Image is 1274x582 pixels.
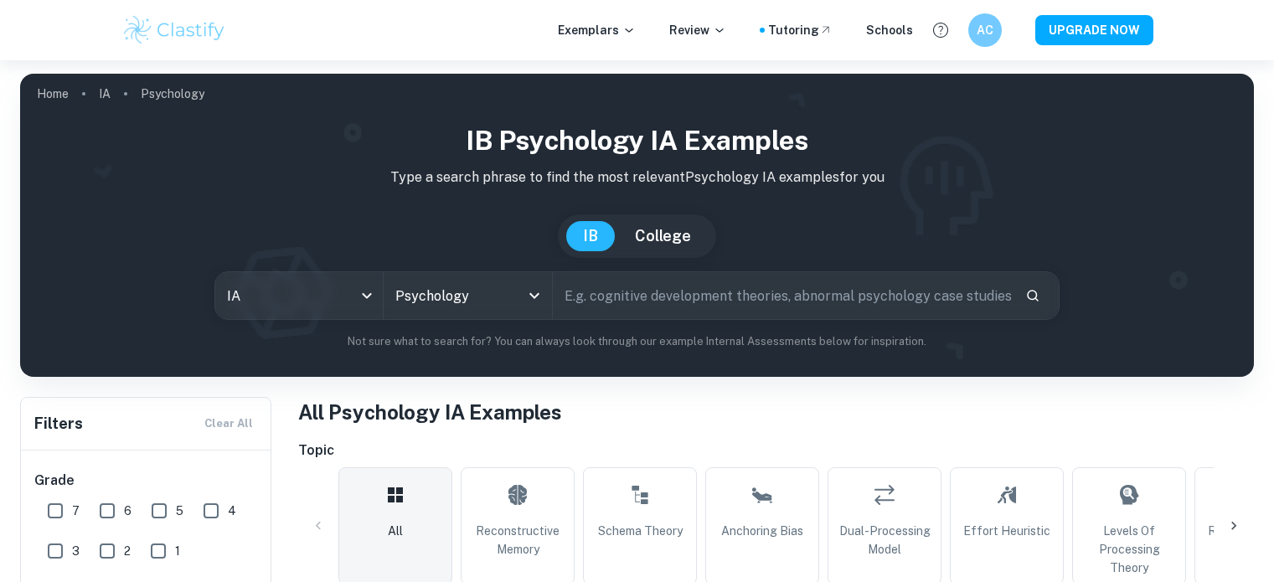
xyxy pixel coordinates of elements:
h6: AC [975,21,994,39]
h1: IB Psychology IA examples [34,121,1240,161]
a: Home [37,82,69,106]
span: Effort Heuristic [963,522,1050,540]
span: 7 [72,502,80,520]
button: AC [968,13,1002,47]
p: Exemplars [558,21,636,39]
div: IA [215,272,383,319]
button: Search [1019,281,1047,310]
input: E.g. cognitive development theories, abnormal psychology case studies, social psychology experime... [553,272,1012,319]
span: 6 [124,502,132,520]
p: Type a search phrase to find the most relevant Psychology IA examples for you [34,167,1240,188]
p: Psychology [141,85,204,103]
span: 2 [124,542,131,560]
span: Dual-Processing Model [835,522,934,559]
span: All [388,522,403,540]
p: Not sure what to search for? You can always look through our example Internal Assessments below f... [34,333,1240,350]
a: IA [99,82,111,106]
a: Schools [866,21,913,39]
span: 5 [176,502,183,520]
span: 3 [72,542,80,560]
span: Schema Theory [598,522,683,540]
span: 1 [175,542,180,560]
span: Reconstructive Memory [468,522,567,559]
button: Open [523,284,546,307]
button: UPGRADE NOW [1035,15,1153,45]
button: IB [566,221,615,251]
span: Levels of Processing Theory [1080,522,1179,577]
h6: Topic [298,440,1254,461]
span: 4 [228,502,236,520]
img: profile cover [20,74,1254,377]
h6: Grade [34,471,259,491]
a: Tutoring [768,21,833,39]
h1: All Psychology IA Examples [298,397,1254,427]
img: Clastify logo [121,13,228,47]
h6: Filters [34,412,83,435]
button: Help and Feedback [926,16,955,44]
button: College [618,221,708,251]
span: Anchoring Bias [721,522,803,540]
p: Review [669,21,726,39]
